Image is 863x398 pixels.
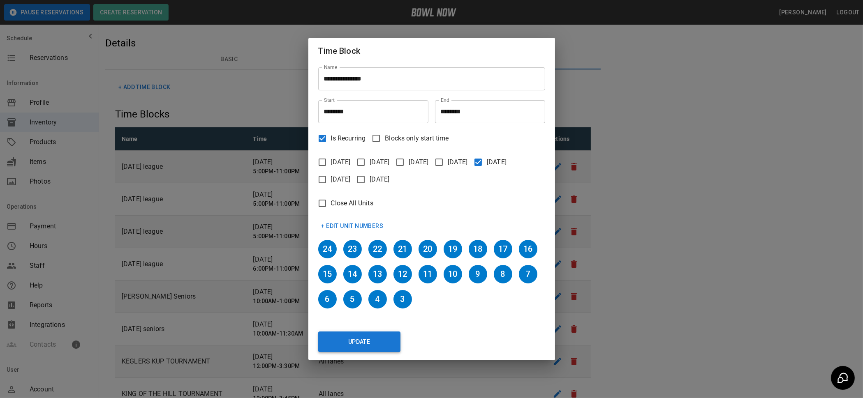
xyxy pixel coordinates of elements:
h6: 13 [368,265,387,283]
h6: 7 [519,265,537,283]
h2: Time Block [308,38,555,64]
span: [DATE] [409,157,428,167]
h6: 11 [419,265,437,283]
h6: 20 [419,240,437,258]
h6: 4 [368,290,387,308]
span: [DATE] [448,157,467,167]
h6: 6 [318,290,337,308]
h6: 15 [318,265,337,283]
span: [DATE] [487,157,507,167]
h6: 5 [343,290,362,308]
h6: 19 [444,240,462,258]
h6: 22 [368,240,387,258]
h6: 18 [469,240,487,258]
h6: 23 [343,240,362,258]
span: Blocks only start time [385,133,449,143]
h6: 12 [393,265,412,283]
button: + Edit Unit Numbers [318,219,387,234]
h6: 24 [318,240,337,258]
h6: 9 [469,265,487,283]
label: End [441,97,449,104]
input: Choose time, selected time is 11:30 AM [435,100,539,123]
h6: 16 [519,240,537,258]
h6: 14 [343,265,362,283]
h6: 17 [494,240,512,258]
h6: 10 [444,265,462,283]
button: Update [318,331,400,352]
input: Choose time, selected time is 10:00 AM [318,100,423,123]
span: [DATE] [370,157,389,167]
label: Start [324,97,335,104]
span: Is Recurring [331,133,366,143]
span: [DATE] [331,157,351,167]
h6: 8 [494,265,512,283]
h6: 3 [393,290,412,308]
h6: 21 [393,240,412,258]
span: [DATE] [370,175,389,184]
span: [DATE] [331,175,351,184]
span: Close All Units [331,198,373,208]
